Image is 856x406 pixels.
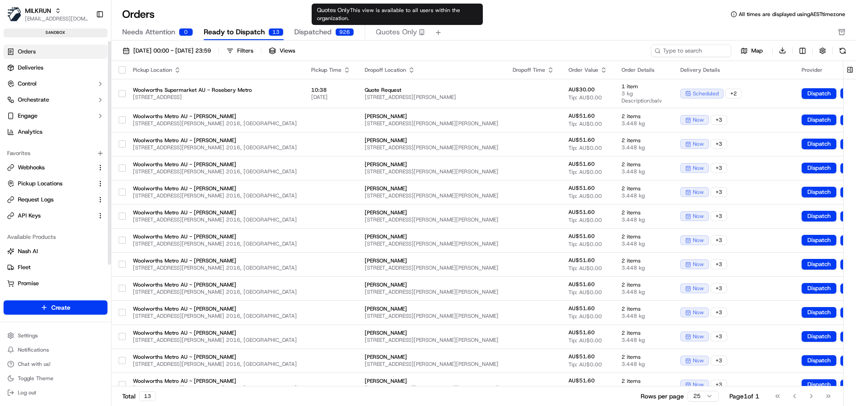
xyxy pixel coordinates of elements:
[4,372,107,385] button: Toggle Theme
[693,261,704,268] span: now
[63,221,108,228] a: Powered byPylon
[641,392,684,401] p: Rows per page
[711,356,727,365] div: + 3
[335,28,354,36] div: 926
[621,281,666,288] span: 2 items
[693,357,704,364] span: now
[711,139,727,149] div: + 3
[568,305,595,312] span: AU$51.60
[84,199,143,208] span: API Documentation
[711,283,727,293] div: + 3
[133,47,211,55] span: [DATE] 00:00 - [DATE] 23:59
[621,312,666,320] span: 3.448 kg
[568,160,595,168] span: AU$51.60
[18,96,49,104] span: Orchestrate
[4,109,107,123] button: Engage
[621,329,666,336] span: 2 items
[18,112,37,120] span: Engage
[9,85,25,101] img: 1736555255976-a54dd68f-1ca7-489b-9aae-adbdc363a1c4
[18,212,41,220] span: API Keys
[133,233,297,240] span: Woolworths Metro AU - [PERSON_NAME]
[711,259,727,269] div: + 3
[18,332,38,339] span: Settings
[4,45,107,59] a: Orders
[802,88,836,99] button: Dispatch
[802,139,836,149] button: Dispatch
[18,361,50,368] span: Chat with us!
[802,163,836,173] button: Dispatch
[133,168,297,175] span: [STREET_ADDRESS][PERSON_NAME] 2016, [GEOGRAPHIC_DATA]
[365,240,498,247] span: [STREET_ADDRESS][PERSON_NAME][PERSON_NAME]
[568,209,595,216] span: AU$51.60
[265,45,299,57] button: Views
[568,377,595,384] span: AU$51.60
[19,85,35,101] img: 2790269178180_0ac78f153ef27d6c0503_72.jpg
[365,216,498,223] span: [STREET_ADDRESS][PERSON_NAME][PERSON_NAME]
[621,168,666,175] span: 3.448 kg
[4,386,107,399] button: Log out
[18,80,37,88] span: Control
[311,86,350,94] span: 10:38
[693,213,704,220] span: now
[751,47,763,55] span: Map
[4,260,107,275] button: Fleet
[72,196,147,212] a: 💻API Documentation
[4,61,107,75] a: Deliveries
[18,64,43,72] span: Deliveries
[365,192,498,199] span: [STREET_ADDRESS][PERSON_NAME][PERSON_NAME]
[133,120,297,127] span: [STREET_ADDRESS][PERSON_NAME] 2016, [GEOGRAPHIC_DATA]
[621,336,666,344] span: 3.448 kg
[133,216,297,223] span: [STREET_ADDRESS][PERSON_NAME] 2016, [GEOGRAPHIC_DATA]
[18,180,62,188] span: Pickup Locations
[568,144,602,152] span: Tip: AU$0.00
[693,140,704,148] span: now
[152,88,162,98] button: Start new chat
[365,257,498,264] span: [PERSON_NAME]
[7,164,93,172] a: Webhooks
[4,300,107,315] button: Create
[133,264,297,271] span: [STREET_ADDRESS][PERSON_NAME] 2016, [GEOGRAPHIC_DATA]
[18,247,38,255] span: Nash AI
[621,377,666,385] span: 2 items
[18,279,39,287] span: Promise
[4,176,107,191] button: Pickup Locations
[5,196,72,212] a: 📗Knowledge Base
[711,380,727,390] div: + 3
[365,288,498,295] span: [STREET_ADDRESS][PERSON_NAME][PERSON_NAME]
[693,237,704,244] span: now
[133,66,297,74] div: Pickup Location
[133,377,297,385] span: Woolworths Metro AU - [PERSON_NAME]
[4,358,107,370] button: Chat with us!
[4,125,107,139] a: Analytics
[693,285,704,292] span: now
[568,120,602,127] span: Tip: AU$0.00
[735,45,769,56] button: Map
[568,281,595,288] span: AU$51.60
[18,48,36,56] span: Orders
[621,192,666,199] span: 3.448 kg
[75,200,82,207] div: 💻
[725,89,742,98] div: + 2
[802,211,836,221] button: Dispatch
[51,303,70,312] span: Create
[40,94,123,101] div: We're available if you need us!
[4,4,92,25] button: MILKRUNMILKRUN[EMAIL_ADDRESS][DOMAIN_NAME]
[18,139,25,146] img: 1736555255976-a54dd68f-1ca7-489b-9aae-adbdc363a1c4
[513,66,554,74] div: Dropoff Time
[133,209,297,216] span: Woolworths Metro AU - [PERSON_NAME]
[133,329,297,336] span: Woolworths Metro AU - [PERSON_NAME]
[621,97,666,104] span: Description: balv
[133,144,297,151] span: [STREET_ADDRESS][PERSON_NAME] 2016, [GEOGRAPHIC_DATA]
[693,333,704,340] span: now
[568,337,602,344] span: Tip: AU$0.00
[133,161,297,168] span: Woolworths Metro AU - [PERSON_NAME]
[802,187,836,197] button: Dispatch
[693,116,704,123] span: now
[7,212,93,220] a: API Keys
[133,137,297,144] span: Woolworths Metro AU - [PERSON_NAME]
[268,28,284,36] div: 13
[25,6,51,15] span: MILKRUN
[7,180,93,188] a: Pickup Locations
[4,209,107,223] button: API Keys
[802,379,836,390] button: Dispatch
